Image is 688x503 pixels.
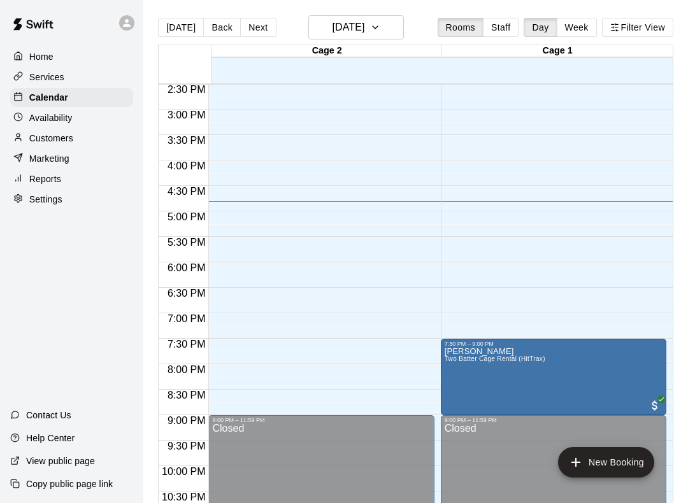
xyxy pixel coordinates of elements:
span: 10:00 PM [159,466,208,477]
button: add [558,447,654,478]
span: 9:00 PM [164,415,209,426]
p: Services [29,71,64,83]
a: Reports [10,169,133,188]
button: [DATE] [308,15,404,39]
div: 9:00 PM – 11:59 PM [445,417,663,423]
span: 2:30 PM [164,84,209,95]
span: 4:30 PM [164,186,209,197]
span: All customers have paid [649,399,661,412]
p: Reports [29,173,61,185]
button: Filter View [602,18,673,37]
span: 8:00 PM [164,364,209,375]
button: Next [240,18,276,37]
p: Availability [29,111,73,124]
a: Settings [10,190,133,209]
h6: [DATE] [332,18,364,36]
a: Marketing [10,149,133,168]
p: Help Center [26,432,75,444]
span: 6:30 PM [164,288,209,299]
p: Copy public page link [26,478,113,490]
span: 9:30 PM [164,441,209,451]
p: View public page [26,455,95,467]
span: 8:30 PM [164,390,209,400]
div: Cage 2 [211,45,442,57]
span: 7:00 PM [164,313,209,324]
p: Home [29,50,54,63]
a: Customers [10,129,133,148]
div: 7:30 PM – 9:00 PM [445,341,663,347]
a: Home [10,47,133,66]
button: [DATE] [158,18,204,37]
a: Availability [10,108,133,127]
p: Contact Us [26,409,71,422]
button: Day [524,18,557,37]
span: 6:00 PM [164,262,209,273]
span: 4:00 PM [164,160,209,171]
a: Services [10,67,133,87]
button: Staff [483,18,519,37]
div: Cage 1 [442,45,673,57]
div: 7:30 PM – 9:00 PM: Dash Sanchez [441,339,666,415]
p: Settings [29,193,62,206]
span: 7:30 PM [164,339,209,350]
button: Back [203,18,241,37]
span: 5:30 PM [164,237,209,248]
span: 3:30 PM [164,135,209,146]
span: 5:00 PM [164,211,209,222]
p: Calendar [29,91,68,104]
span: Two Batter Cage Rental (HitTrax) [445,355,545,362]
a: Calendar [10,88,133,107]
p: Marketing [29,152,69,165]
div: 9:00 PM – 11:59 PM [212,417,430,423]
button: Week [557,18,597,37]
button: Rooms [438,18,484,37]
span: 3:00 PM [164,110,209,120]
span: 10:30 PM [159,492,208,502]
p: Customers [29,132,73,145]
